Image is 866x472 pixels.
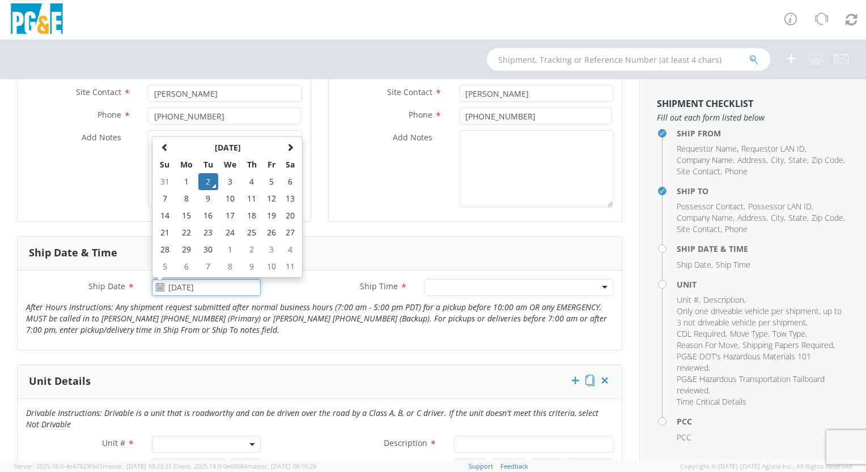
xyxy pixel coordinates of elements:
span: Ship Date [677,259,711,270]
i: Drivable Instructions: Drivable is a unit that is roadworthy and can be driven over the road by a... [26,407,598,430]
span: Phone [97,109,121,120]
span: Ship Date [88,281,125,291]
span: Zip Code [812,212,843,223]
td: 12 [262,190,281,207]
td: 4 [241,173,261,190]
td: 5 [155,258,175,275]
td: 9 [198,190,218,207]
i: After Hours Instructions: Any shipment request submitted after normal business hours (7:00 am - 5... [26,302,607,335]
span: Unit # [677,294,699,305]
span: Site Contact [677,224,720,234]
span: Ship Time [360,281,398,291]
li: , [730,328,770,340]
td: 25 [241,224,261,241]
h3: Unit Details [29,376,91,387]
li: , [771,212,786,224]
td: 3 [262,241,281,258]
td: 28 [155,241,175,258]
span: PG&E DOT's Hazardous Materials 101 reviewed [677,351,811,373]
span: Company Name [677,155,733,165]
span: Tow Type [772,328,805,339]
th: Su [155,156,175,173]
li: , [677,212,735,224]
span: Address [737,212,766,223]
td: 16 [198,207,218,224]
span: City [771,155,784,165]
span: Ship Time [716,259,750,270]
span: Add Notes [82,132,121,143]
td: 18 [241,207,261,224]
td: 5 [262,173,281,190]
td: 8 [218,258,242,275]
h4: Ship To [677,187,849,195]
th: Fr [262,156,281,173]
li: , [677,374,846,396]
td: 6 [281,173,300,190]
span: Company Name [677,212,733,223]
li: , [703,294,746,306]
li: , [737,212,768,224]
td: 11 [241,190,261,207]
span: PG&E Hazardous Transportation Tailboard reviewed [677,374,825,396]
span: master, [DATE] 10:23:21 [103,462,172,470]
span: Requestor Name [677,143,737,154]
td: 7 [155,190,175,207]
li: , [677,328,727,340]
td: 17 [218,207,242,224]
td: 19 [262,207,281,224]
input: Shipment, Tracking or Reference Number (at least 4 chars) [487,48,770,71]
img: pge-logo-06675f144f4cfa6a6814.png [9,3,65,37]
td: 21 [155,224,175,241]
li: , [677,201,745,212]
li: , [677,306,846,328]
li: , [677,224,722,235]
li: , [772,328,807,340]
td: 7 [198,258,218,275]
td: 29 [175,241,198,258]
span: Site Contact [677,166,720,177]
li: , [677,143,738,155]
td: 20 [281,207,300,224]
td: 22 [175,224,198,241]
th: Tu [198,156,218,173]
li: , [788,155,809,166]
th: Mo [175,156,198,173]
span: Client: 2025.18.0-0e69584 [173,462,316,470]
td: 11 [281,258,300,275]
li: , [677,294,701,306]
td: 1 [175,173,198,190]
span: Address [737,155,766,165]
h3: Ship Date & Time [29,247,117,259]
td: 8 [175,190,198,207]
td: 30 [198,241,218,258]
td: 3 [218,173,242,190]
span: City [771,212,784,223]
td: 6 [175,258,198,275]
li: , [788,212,809,224]
li: , [812,155,845,166]
span: State [788,155,807,165]
a: Support [469,462,493,470]
span: CDL Required [677,328,725,339]
li: , [677,351,846,374]
span: Phone [725,224,748,234]
span: Possessor Contact [677,201,744,212]
span: Previous Month [161,143,169,151]
span: Fill out each form listed below [657,112,849,123]
span: Next Month [286,143,294,151]
span: Description [703,294,744,305]
td: 13 [281,190,300,207]
span: Site Contact [387,87,432,97]
span: Phone [409,109,432,120]
h4: PCC [677,417,849,426]
li: , [677,259,713,271]
span: Copyright © [DATE]-[DATE] Agistix Inc., All Rights Reserved [680,462,852,471]
td: 10 [218,190,242,207]
li: , [677,155,735,166]
span: State [788,212,807,223]
td: 14 [155,207,175,224]
span: Server: 2025.18.0-4e47823f9d1 [14,462,172,470]
td: 2 [198,173,218,190]
th: We [218,156,242,173]
span: Reason For Move [677,340,738,350]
